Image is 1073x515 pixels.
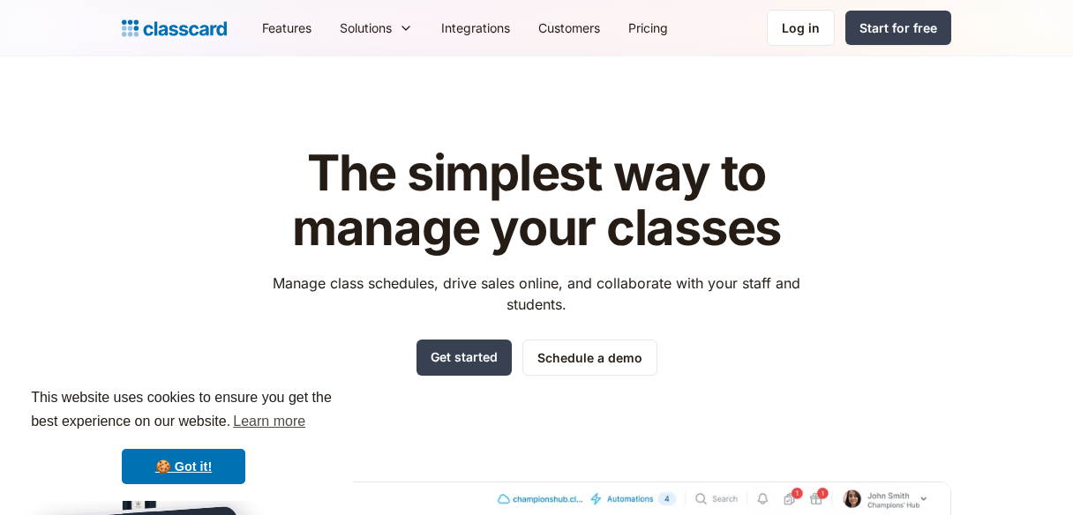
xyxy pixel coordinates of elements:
[782,19,820,37] div: Log in
[257,146,817,255] h1: The simplest way to manage your classes
[767,10,835,46] a: Log in
[859,19,937,37] div: Start for free
[248,8,326,48] a: Features
[31,387,336,435] span: This website uses cookies to ensure you get the best experience on our website.
[340,19,392,37] div: Solutions
[524,8,614,48] a: Customers
[614,8,682,48] a: Pricing
[122,449,245,484] a: dismiss cookie message
[230,408,308,435] a: learn more about cookies
[522,340,657,376] a: Schedule a demo
[845,11,951,45] a: Start for free
[326,8,427,48] div: Solutions
[257,272,817,315] p: Manage class schedules, drive sales online, and collaborate with your staff and students.
[14,370,353,501] div: cookieconsent
[416,340,512,376] a: Get started
[122,16,227,41] a: home
[427,8,524,48] a: Integrations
